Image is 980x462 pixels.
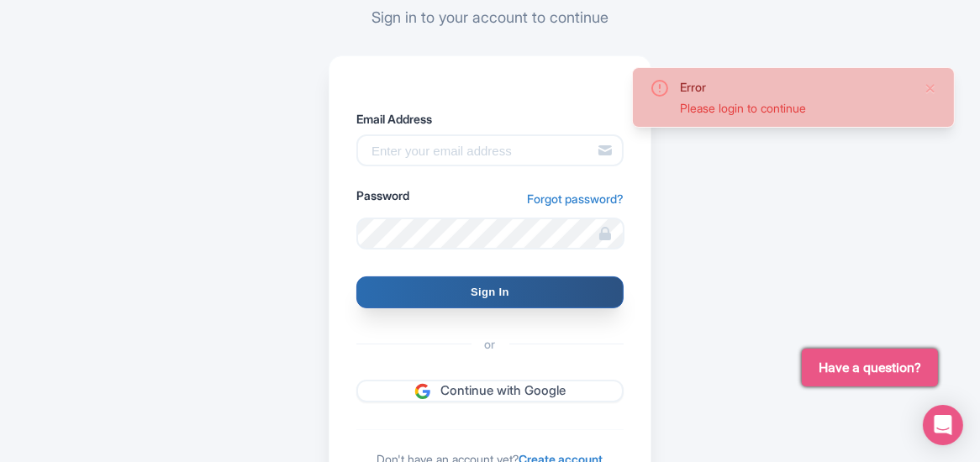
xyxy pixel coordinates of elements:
label: Password [356,186,409,204]
label: Email Address [356,110,624,128]
div: Error [680,78,910,96]
span: or [472,335,509,353]
button: Have a question? [802,349,938,386]
div: Please login to continue [680,99,910,117]
button: Close [924,78,937,98]
p: Sign in to your account to continue [329,6,651,29]
a: Continue with Google [356,380,624,402]
input: Enter your email address [356,134,624,166]
input: Sign In [356,276,624,308]
div: Open Intercom Messenger [923,405,963,445]
a: Forgot password? [527,190,624,207]
span: Have a question? [819,358,921,378]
